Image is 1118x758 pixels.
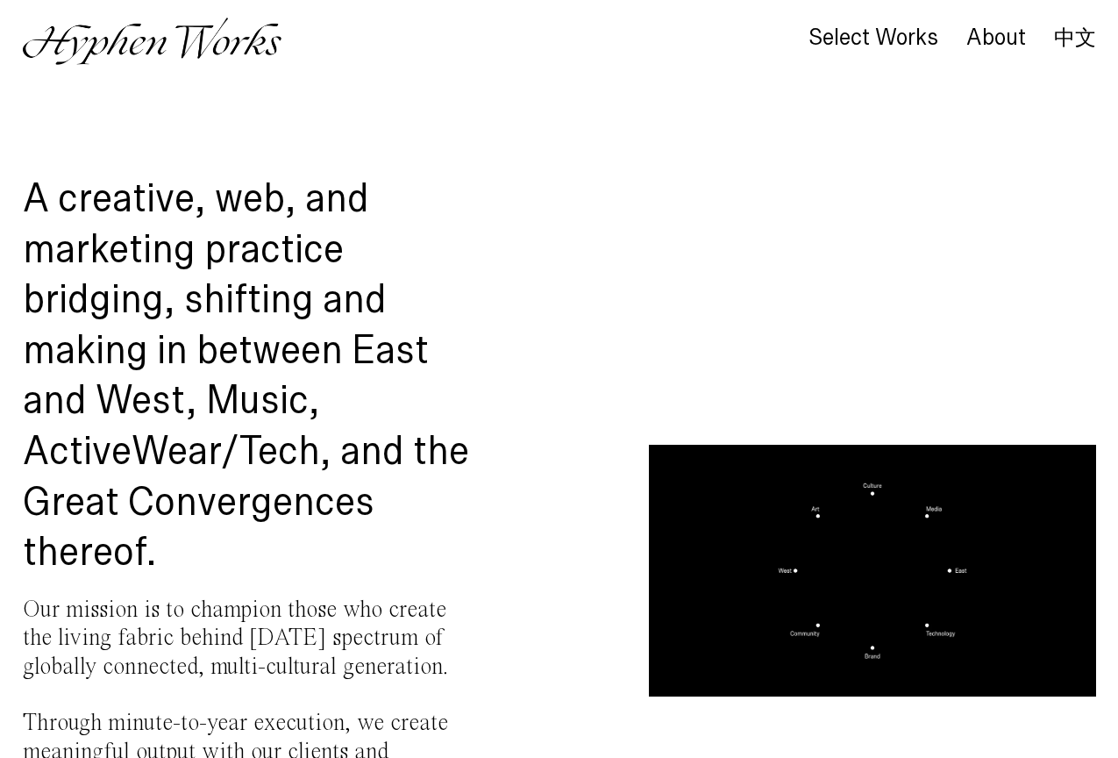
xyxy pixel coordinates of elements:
[23,18,281,65] img: Hyphen Works
[808,29,938,48] a: Select Works
[808,25,938,50] div: Select Works
[966,25,1026,50] div: About
[1054,28,1096,47] a: 中文
[23,175,470,579] h1: A creative, web, and marketing practice bridging, shifting and making in between East and West, M...
[649,445,1096,697] video: Your browser does not support the video tag.
[966,29,1026,48] a: About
